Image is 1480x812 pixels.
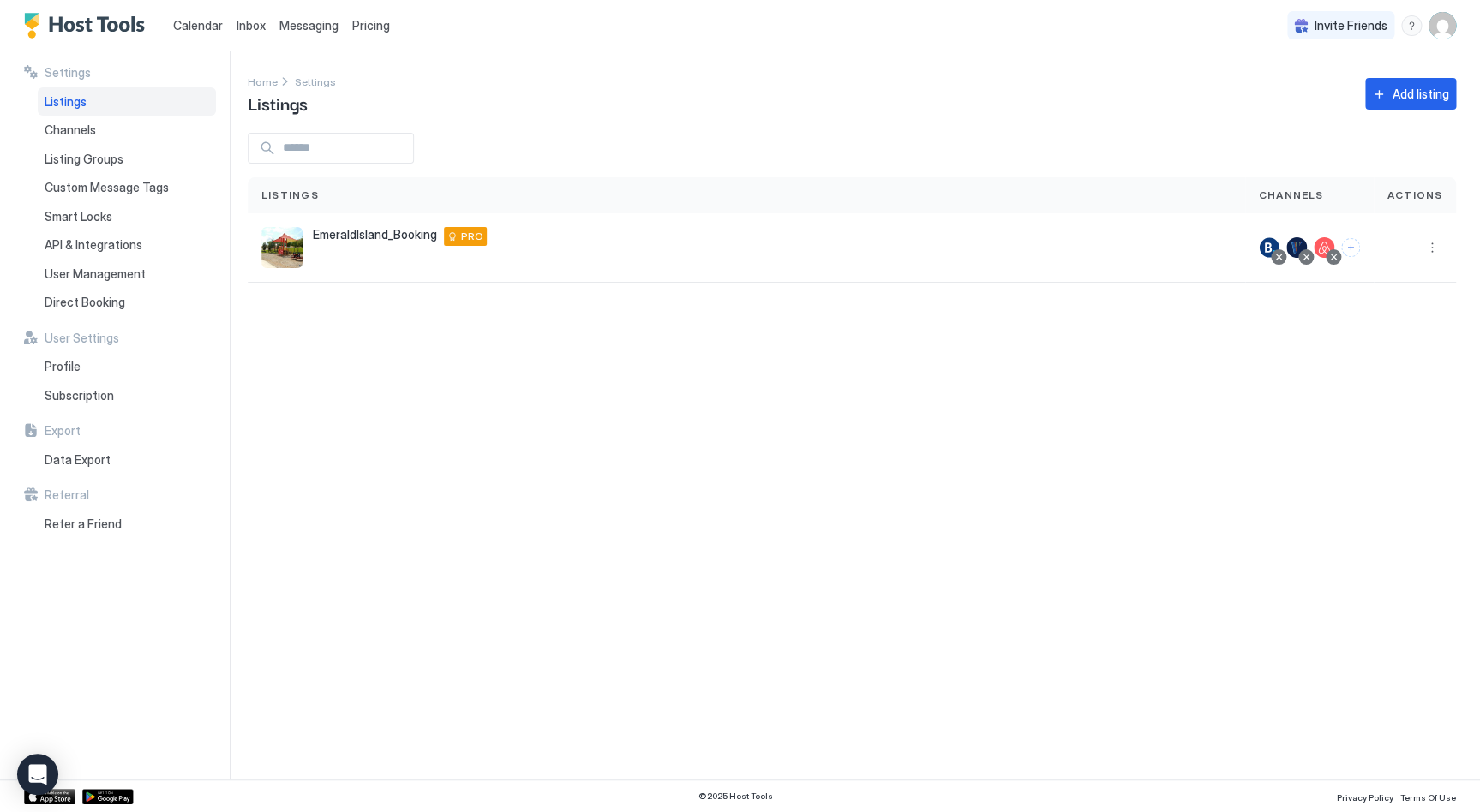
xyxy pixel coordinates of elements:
[261,227,303,268] div: listing image
[237,18,266,33] span: Inbox
[38,87,216,116] a: Listings
[279,16,339,34] a: Messaging
[698,791,773,802] span: © 2025 Host Tools
[45,423,81,439] span: Export
[248,72,278,90] div: Breadcrumb
[45,295,125,310] span: Direct Booking
[45,65,91,81] span: Settings
[45,487,89,503] span: Referral
[173,18,223,33] span: Calendar
[237,16,266,34] a: Inbox
[261,188,319,203] span: Listings
[45,452,111,468] span: Data Export
[38,288,216,317] a: Direct Booking
[45,266,146,282] span: User Management
[45,331,119,346] span: User Settings
[1400,787,1456,805] a: Terms Of Use
[82,789,134,804] a: Google Play Store
[38,352,216,381] a: Profile
[1422,237,1442,258] div: menu
[352,18,390,33] span: Pricing
[1387,188,1442,203] span: Actions
[45,122,96,138] span: Channels
[1429,12,1456,39] div: User profile
[38,510,216,539] a: Refer a Friend
[1393,85,1449,103] div: Add listing
[1365,78,1456,110] button: Add listing
[45,359,81,374] span: Profile
[295,75,336,88] span: Settings
[1315,18,1387,33] span: Invite Friends
[279,18,339,33] span: Messaging
[295,72,336,90] a: Settings
[17,754,58,795] div: Open Intercom Messenger
[313,227,437,242] span: EmeraldIsland_Booking
[38,116,216,145] a: Channels
[38,381,216,410] a: Subscription
[276,134,413,163] input: Input Field
[248,75,278,88] span: Home
[45,237,142,253] span: API & Integrations
[248,90,308,116] span: Listings
[38,230,216,260] a: API & Integrations
[45,152,123,167] span: Listing Groups
[38,145,216,174] a: Listing Groups
[1337,787,1393,805] a: Privacy Policy
[1401,15,1422,36] div: menu
[45,388,114,403] span: Subscription
[38,260,216,289] a: User Management
[173,16,223,34] a: Calendar
[24,13,153,39] a: Host Tools Logo
[45,209,112,224] span: Smart Locks
[1341,238,1360,257] button: Connect channels
[38,202,216,231] a: Smart Locks
[248,72,278,90] a: Home
[1259,188,1324,203] span: Channels
[45,516,122,532] span: Refer a Friend
[461,229,483,244] span: PRO
[295,72,336,90] div: Breadcrumb
[38,445,216,475] a: Data Export
[1400,792,1456,803] span: Terms Of Use
[24,789,75,804] a: App Store
[45,94,87,110] span: Listings
[1337,792,1393,803] span: Privacy Policy
[1422,237,1442,258] button: More options
[38,173,216,202] a: Custom Message Tags
[45,180,169,195] span: Custom Message Tags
